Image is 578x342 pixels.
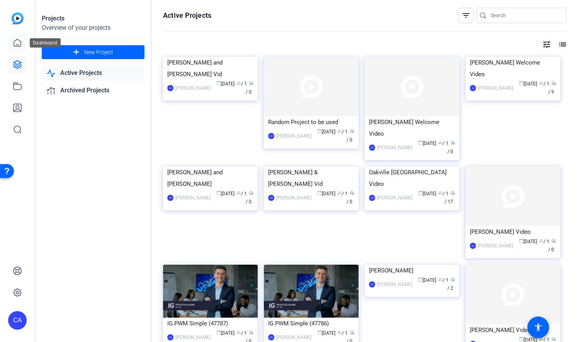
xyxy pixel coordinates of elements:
[216,330,221,335] span: calendar_today
[317,191,335,196] span: [DATE]
[350,330,354,335] span: radio
[470,57,556,80] div: [PERSON_NAME] Welcome Video
[369,145,375,151] div: CA
[461,11,471,20] mat-icon: filter_list
[539,81,549,87] span: / 1
[438,140,443,145] span: group
[438,191,449,196] span: / 1
[42,14,144,23] div: Projects
[317,129,322,133] span: calendar_today
[539,81,544,85] span: group
[418,141,436,146] span: [DATE]
[249,330,253,335] span: radio
[438,277,449,283] span: / 1
[216,191,235,196] span: [DATE]
[216,81,235,87] span: [DATE]
[519,81,524,85] span: calendar_today
[369,116,455,140] div: [PERSON_NAME] Welcome Video
[12,12,24,24] img: blue-gradient.svg
[369,265,455,276] div: [PERSON_NAME]
[317,191,322,195] span: calendar_today
[542,40,551,49] mat-icon: tune
[539,238,544,243] span: group
[450,140,455,145] span: radio
[418,191,436,196] span: [DATE]
[216,81,221,85] span: calendar_today
[216,330,235,336] span: [DATE]
[438,191,443,195] span: group
[519,337,524,341] span: calendar_today
[557,40,566,49] mat-icon: list
[445,191,455,204] span: / 17
[84,48,113,56] span: New Project
[447,141,455,154] span: / 0
[369,167,455,190] div: Oakville [GEOGRAPHIC_DATA] Video
[377,144,412,151] div: [PERSON_NAME]
[539,337,544,341] span: group
[337,330,348,336] span: / 1
[519,81,537,87] span: [DATE]
[236,330,241,335] span: group
[236,330,247,336] span: / 1
[42,23,144,32] div: Overview of your projects
[163,11,211,20] h1: Active Projects
[268,334,274,340] div: CA
[539,239,549,244] span: / 1
[249,81,253,85] span: radio
[246,191,253,204] span: / 0
[276,194,311,202] div: [PERSON_NAME]
[276,333,311,341] div: [PERSON_NAME]
[347,191,354,204] span: / 0
[418,140,423,145] span: calendar_today
[491,11,560,20] input: Search
[167,334,173,340] div: CA
[470,85,476,91] div: CA
[167,318,253,329] div: IG PWM Simple (47787)
[478,84,513,92] div: [PERSON_NAME]
[236,81,241,85] span: group
[470,226,556,238] div: [PERSON_NAME] Video
[167,57,253,80] div: [PERSON_NAME] and [PERSON_NAME] Vid
[71,48,81,57] mat-icon: add
[216,191,221,195] span: calendar_today
[337,191,348,196] span: / 1
[167,167,253,190] div: [PERSON_NAME] and [PERSON_NAME]
[317,330,322,335] span: calendar_today
[418,191,423,195] span: calendar_today
[551,337,556,341] span: radio
[337,129,348,134] span: / 1
[236,191,241,195] span: group
[350,191,354,195] span: radio
[369,281,375,288] div: CA
[175,194,211,202] div: [PERSON_NAME]
[470,324,556,336] div: [PERSON_NAME] Video
[377,194,412,202] div: [PERSON_NAME]
[350,129,354,133] span: radio
[548,81,556,95] span: / 9
[268,167,354,190] div: [PERSON_NAME] & [PERSON_NAME] Vid
[249,191,253,195] span: radio
[438,277,443,282] span: group
[548,239,556,252] span: / 0
[42,45,144,59] button: New Project
[268,133,274,139] div: CA
[276,132,311,140] div: [PERSON_NAME]
[236,191,247,196] span: / 1
[268,318,354,329] div: IG PWM Simple (47786)
[167,195,173,201] div: CA
[268,195,274,201] div: CA
[236,81,247,87] span: / 1
[8,311,27,330] div: CA
[519,238,524,243] span: calendar_today
[519,239,537,244] span: [DATE]
[551,238,556,243] span: radio
[42,83,144,99] a: Archived Projects
[438,141,449,146] span: / 1
[30,38,61,48] div: Dashboard
[470,243,476,249] div: CA
[268,116,354,128] div: Random Project to be used
[478,242,513,250] div: [PERSON_NAME]
[246,81,253,95] span: / 0
[317,129,335,134] span: [DATE]
[551,81,556,85] span: radio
